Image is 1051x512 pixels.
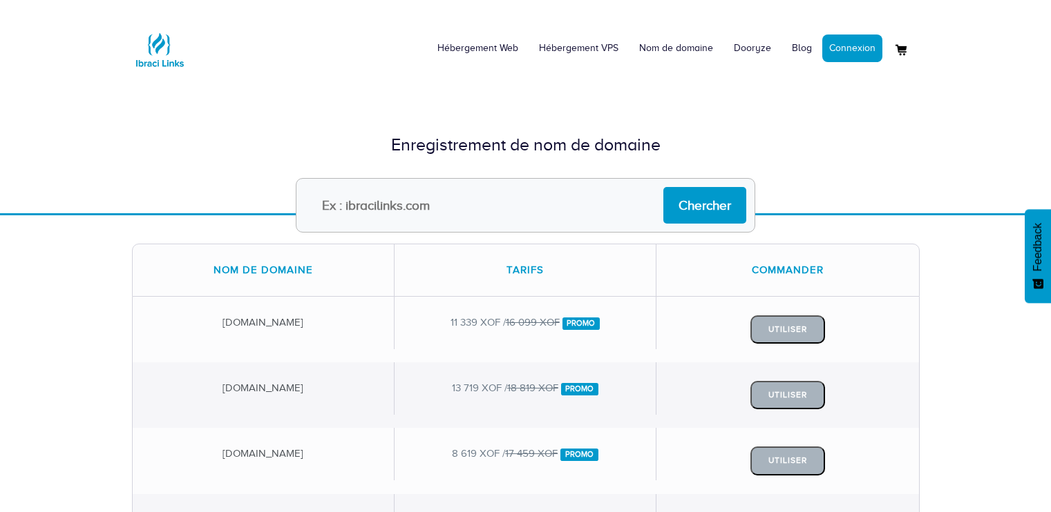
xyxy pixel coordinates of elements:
[629,28,723,69] a: Nom de domaine
[562,317,600,330] span: Promo
[822,35,882,62] a: Connexion
[782,28,822,69] a: Blog
[506,317,560,328] del: 16 099 XOF
[395,244,656,296] div: Tarifs
[529,28,629,69] a: Hébergement VPS
[663,187,746,224] input: Chercher
[133,297,395,348] div: [DOMAIN_NAME]
[133,244,395,296] div: Nom de domaine
[395,428,656,480] div: 8 619 XOF /
[427,28,529,69] a: Hébergement Web
[133,428,395,480] div: [DOMAIN_NAME]
[560,449,598,461] span: Promo
[132,22,187,77] img: Logo Ibraci Links
[656,244,918,296] div: Commander
[133,362,395,414] div: [DOMAIN_NAME]
[296,178,755,233] input: Ex : ibracilinks.com
[395,297,656,348] div: 11 339 XOF /
[132,132,920,157] div: Enregistrement de nom de domaine
[395,362,656,414] div: 13 719 XOF /
[723,28,782,69] a: Dooryze
[1032,223,1044,271] span: Feedback
[561,383,599,395] span: Promo
[505,448,558,459] del: 17 459 XOF
[750,446,825,475] button: Utiliser
[750,315,825,344] button: Utiliser
[1025,209,1051,303] button: Feedback - Afficher l’enquête
[507,382,558,393] del: 18 819 XOF
[132,10,187,77] a: Logo Ibraci Links
[750,381,825,409] button: Utiliser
